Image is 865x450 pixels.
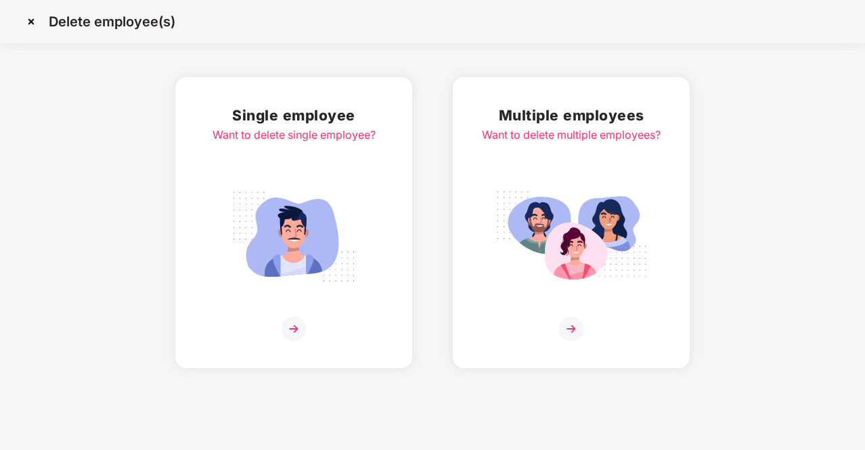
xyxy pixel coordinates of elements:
[20,11,42,32] img: svg+xml;base64,PHN2ZyBpZD0iQ3Jvc3MtMzJ4MzIiIHhtbG5zPSJodHRwOi8vd3d3LnczLm9yZy8yMDAwL3N2ZyIgd2lkdG...
[282,317,306,341] img: svg+xml;base64,PHN2ZyB4bWxucz0iaHR0cDovL3d3dy53My5vcmcvMjAwMC9zdmciIHdpZHRoPSIzNiIgaGVpZ2h0PSIzNi...
[482,127,661,143] div: Want to delete multiple employees?
[495,184,647,290] img: svg+xml;base64,PHN2ZyB4bWxucz0iaHR0cDovL3d3dy53My5vcmcvMjAwMC9zdmciIGlkPSJNdWx0aXBsZV9lbXBsb3llZS...
[213,104,376,127] h2: Single employee
[49,14,175,30] p: Delete employee(s)
[482,104,661,127] h2: Multiple employees
[213,127,376,143] div: Want to delete single employee?
[559,317,583,341] img: svg+xml;base64,PHN2ZyB4bWxucz0iaHR0cDovL3d3dy53My5vcmcvMjAwMC9zdmciIHdpZHRoPSIzNiIgaGVpZ2h0PSIzNi...
[218,184,370,290] img: svg+xml;base64,PHN2ZyB4bWxucz0iaHR0cDovL3d3dy53My5vcmcvMjAwMC9zdmciIGlkPSJTaW5nbGVfZW1wbG95ZWUiIH...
